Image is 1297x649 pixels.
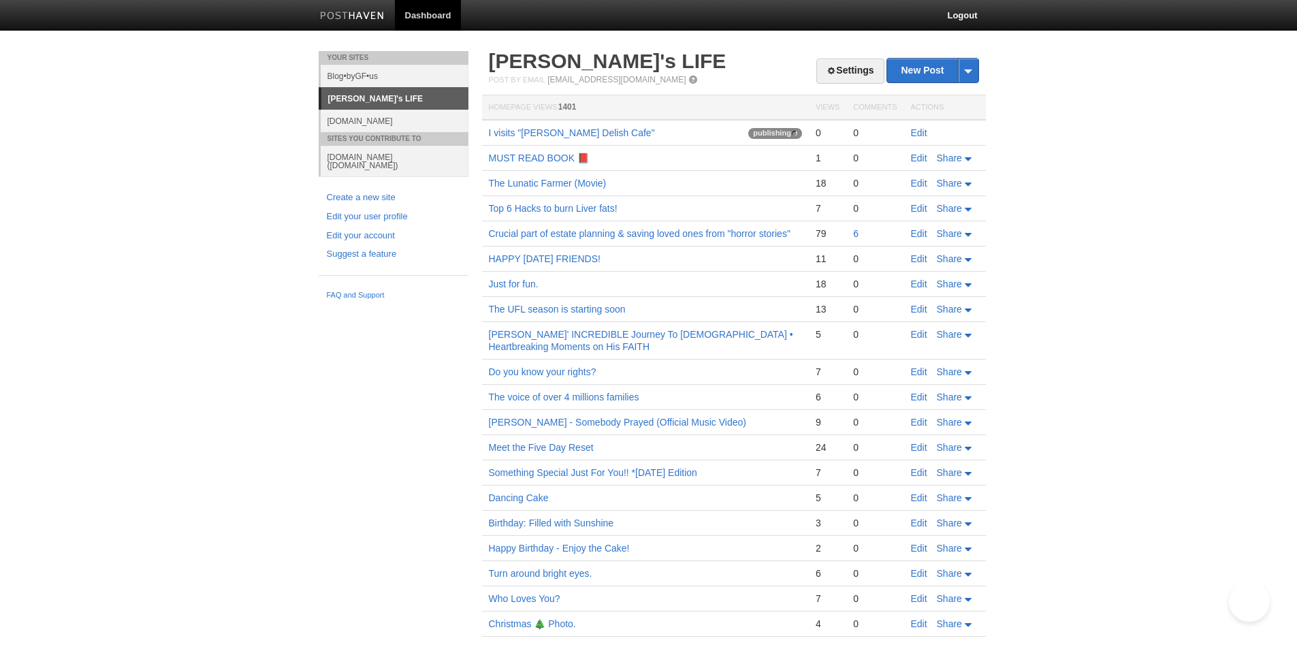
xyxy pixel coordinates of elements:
span: Post by Email [489,76,545,84]
div: 0 [853,567,897,580]
a: [PERSON_NAME]'s LIFE [489,50,726,72]
a: Meet the Five Day Reset [489,442,594,453]
div: 6 [816,567,839,580]
span: Share [937,304,962,315]
a: Do you know your rights? [489,366,596,377]
span: Share [937,203,962,214]
a: MUST READ BOOK 📕 [489,153,589,163]
a: Something Special Just For You!! *[DATE] Edition [489,467,697,478]
a: Edit [911,127,927,138]
div: 0 [853,278,897,290]
div: 0 [853,592,897,605]
div: 0 [853,328,897,341]
span: Share [937,467,962,478]
a: Dancing Cake [489,492,549,503]
div: 11 [816,253,839,265]
div: 7 [816,592,839,605]
span: Share [937,366,962,377]
a: [DOMAIN_NAME] [321,110,468,132]
div: 1 [816,152,839,164]
a: Edit [911,467,927,478]
span: Share [937,492,962,503]
div: 0 [853,517,897,529]
a: Edit [911,392,927,402]
div: 2 [816,542,839,554]
span: 1401 [558,102,577,112]
span: Share [937,228,962,239]
div: 7 [816,366,839,378]
div: 0 [853,391,897,403]
div: 7 [816,466,839,479]
a: Christmas 🎄 Photo. [489,618,576,629]
li: Sites You Contribute To [319,132,468,146]
a: HAPPY [DATE] FRIENDS! [489,253,601,264]
a: [PERSON_NAME] - Somebody Prayed (Official Music Video) [489,417,746,428]
th: Actions [904,95,986,121]
th: Views [809,95,846,121]
a: The voice of over 4 millions families [489,392,639,402]
span: Share [937,253,962,264]
span: Share [937,153,962,163]
div: 0 [853,303,897,315]
div: 5 [816,328,839,341]
div: 3 [816,517,839,529]
a: Create a new site [327,191,460,205]
span: Share [937,518,962,528]
span: Share [937,543,962,554]
div: 0 [853,618,897,630]
a: Edit [911,543,927,554]
th: Homepage Views [482,95,809,121]
div: 0 [853,466,897,479]
div: 79 [816,227,839,240]
a: Happy Birthday - Enjoy the Cake! [489,543,630,554]
div: 0 [853,542,897,554]
div: 0 [853,492,897,504]
li: Your Sites [319,51,468,65]
a: Edit [911,518,927,528]
a: Edit your account [327,229,460,243]
a: Edit [911,178,927,189]
span: Share [937,178,962,189]
div: 24 [816,441,839,454]
div: 13 [816,303,839,315]
a: Edit [911,153,927,163]
div: 0 [853,127,897,139]
div: 0 [853,152,897,164]
img: Posthaven-bar [320,12,385,22]
a: [PERSON_NAME]' INCREDIBLE Journey To [DEMOGRAPHIC_DATA] • Heartbreaking Moments on His FAITH [489,329,793,352]
div: 0 [853,441,897,454]
a: Blog•byGF•us [321,65,468,87]
span: Share [937,568,962,579]
div: 9 [816,416,839,428]
a: Edit [911,279,927,289]
a: Edit [911,618,927,629]
div: 7 [816,202,839,215]
div: 0 [853,416,897,428]
div: 0 [853,253,897,265]
div: 6 [816,391,839,403]
a: Top 6 Hacks to burn Liver fats! [489,203,618,214]
span: Share [937,279,962,289]
a: 6 [853,228,859,239]
span: Share [937,618,962,629]
a: Edit [911,253,927,264]
a: Edit [911,366,927,377]
a: Settings [816,59,884,84]
div: 18 [816,177,839,189]
div: 0 [816,127,839,139]
div: 0 [853,177,897,189]
a: Edit [911,593,927,604]
span: Share [937,442,962,453]
a: Edit [911,203,927,214]
th: Comments [846,95,903,121]
a: Edit your user profile [327,210,460,224]
a: Edit [911,442,927,453]
a: Who Loves You? [489,593,560,604]
div: 0 [853,202,897,215]
a: Birthday: Filled with Sunshine [489,518,614,528]
span: publishing [748,128,802,139]
a: [PERSON_NAME]'s LIFE [321,88,468,110]
img: loading-tiny-gray.gif [792,131,797,136]
span: Share [937,593,962,604]
div: 0 [853,366,897,378]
